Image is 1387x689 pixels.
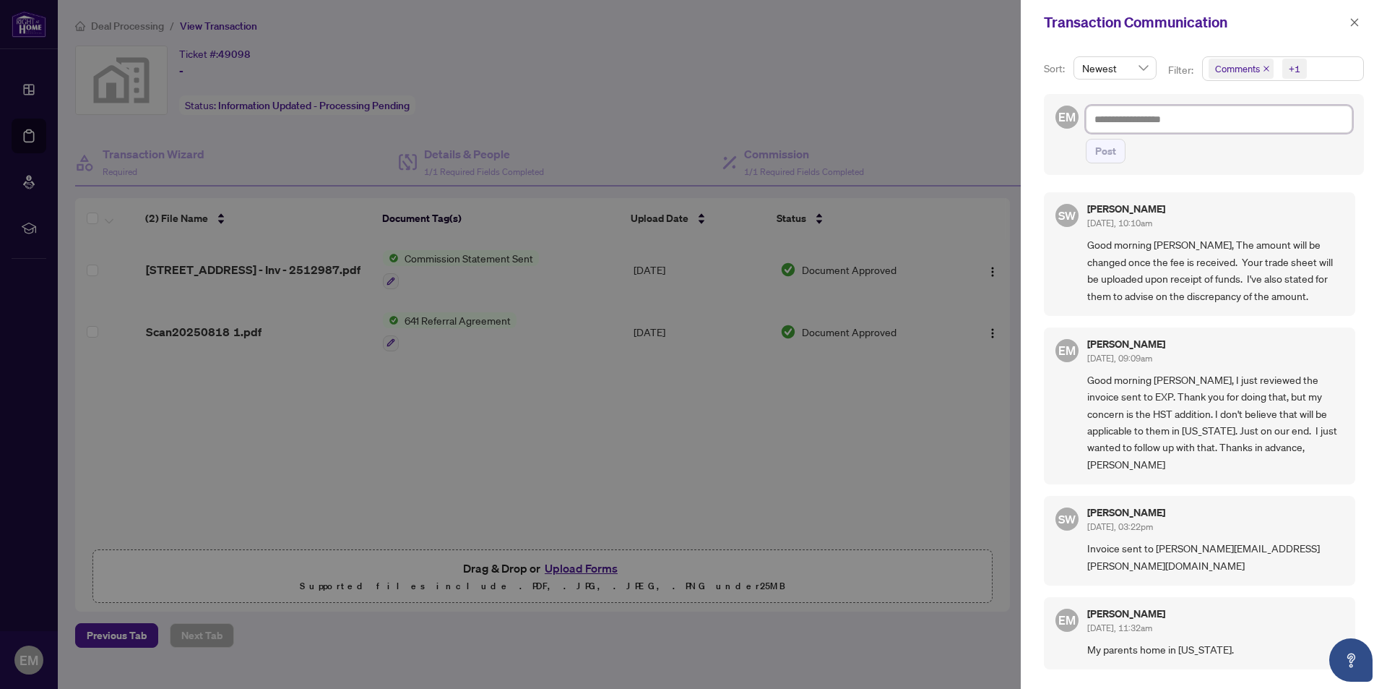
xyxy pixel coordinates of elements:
h5: [PERSON_NAME] [1087,609,1165,619]
span: Comments [1215,61,1260,76]
span: Good morning [PERSON_NAME], I just reviewed the invoice sent to EXP. Thank you for doing that, bu... [1087,372,1344,473]
h5: [PERSON_NAME] [1087,508,1165,518]
button: Open asap [1329,638,1373,682]
span: [DATE], 03:22pm [1087,521,1153,532]
p: Sort: [1044,61,1068,77]
span: [DATE], 09:09am [1087,353,1152,364]
span: Good morning [PERSON_NAME], The amount will be changed once the fee is received. Your trade sheet... [1087,236,1344,304]
span: [DATE], 11:32am [1087,622,1152,633]
span: EM [1058,108,1076,127]
button: Post [1086,139,1125,163]
p: Filter: [1168,62,1196,78]
h5: [PERSON_NAME] [1087,339,1165,349]
span: Newest [1082,57,1148,79]
h5: [PERSON_NAME] [1087,204,1165,214]
span: Comments [1209,59,1274,79]
span: Invoice sent to [PERSON_NAME][EMAIL_ADDRESS][PERSON_NAME][DOMAIN_NAME] [1087,540,1344,574]
span: close [1263,65,1270,72]
span: close [1349,17,1360,27]
span: SW [1058,510,1076,528]
span: SW [1058,207,1076,225]
span: [DATE], 10:10am [1087,218,1152,228]
span: EM [1058,341,1076,360]
div: Transaction Communication [1044,12,1345,33]
div: +1 [1289,61,1300,76]
span: My parents home in [US_STATE]. [1087,641,1344,658]
span: EM [1058,611,1076,630]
